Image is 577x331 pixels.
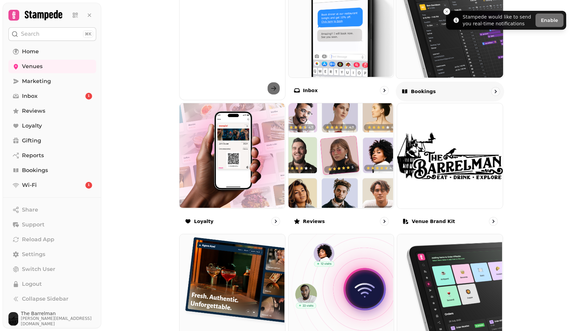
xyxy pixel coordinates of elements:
span: 1 [88,94,90,99]
span: Marketing [22,77,51,85]
span: Gifting [22,137,41,145]
div: Stampede would like to send you real-time notifications [463,13,533,27]
button: Logout [8,277,96,291]
a: Settings [8,248,96,261]
a: Gifting [8,134,96,147]
a: Home [8,45,96,58]
button: Collapse Sidebar [8,292,96,306]
button: Switch User [8,263,96,276]
a: ReviewsReviews [288,103,394,231]
p: Reviews [303,218,325,225]
button: Reload App [8,233,96,246]
span: The Barrelman [21,311,96,316]
span: Home [22,48,39,56]
span: Bookings [22,166,48,174]
p: Venue brand kit [412,218,455,225]
button: User avatarThe Barrelman[PERSON_NAME][EMAIL_ADDRESS][DOMAIN_NAME] [8,311,96,327]
img: aHR0cHM6Ly9maWxlcy5zdGFtcGVkZS5haS9lYTc1MWYxMC0yNmZhLTExZWUtOGNmNi0wYTU4YTlmZWFjMDIvbWVkaWEvZDgyN... [397,103,503,209]
span: Support [22,221,45,229]
span: Venues [22,62,43,71]
a: Wi-Fi1 [8,178,96,192]
span: Reports [22,151,44,160]
img: User avatar [8,312,18,326]
a: Bookings [8,164,96,177]
a: Venues [8,60,96,73]
svg: go to [381,218,388,225]
span: Inbox [22,92,37,100]
a: Venue brand kit [397,103,503,231]
button: Close toast [443,8,450,15]
button: Search⌘K [8,27,96,41]
span: Loyalty [22,122,42,130]
p: Bookings [411,88,436,95]
span: Logout [22,280,42,288]
a: Reviews [8,104,96,118]
a: LoyaltyLoyalty [179,103,285,231]
span: Reload App [22,236,54,244]
p: Loyalty [194,218,214,225]
a: Marketing [8,75,96,88]
div: ⌘K [83,30,93,38]
img: Reviews [288,103,393,208]
a: Reports [8,149,96,162]
span: Share [22,206,38,214]
span: Reviews [22,107,45,115]
svg: go to [272,218,279,225]
svg: go to [490,218,497,225]
span: 1 [88,183,90,188]
svg: go to [492,88,499,95]
a: Loyalty [8,119,96,133]
button: Share [8,203,96,217]
span: Switch User [22,265,55,273]
button: Support [8,218,96,231]
img: Loyalty [179,103,284,208]
button: Enable [535,13,564,27]
span: [PERSON_NAME][EMAIL_ADDRESS][DOMAIN_NAME] [21,316,96,327]
span: Collapse Sidebar [22,295,68,303]
p: Search [21,30,39,38]
span: Settings [22,250,45,258]
span: Wi-Fi [22,181,37,189]
a: Inbox1 [8,89,96,103]
svg: go to [381,87,388,94]
p: Inbox [303,87,318,94]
